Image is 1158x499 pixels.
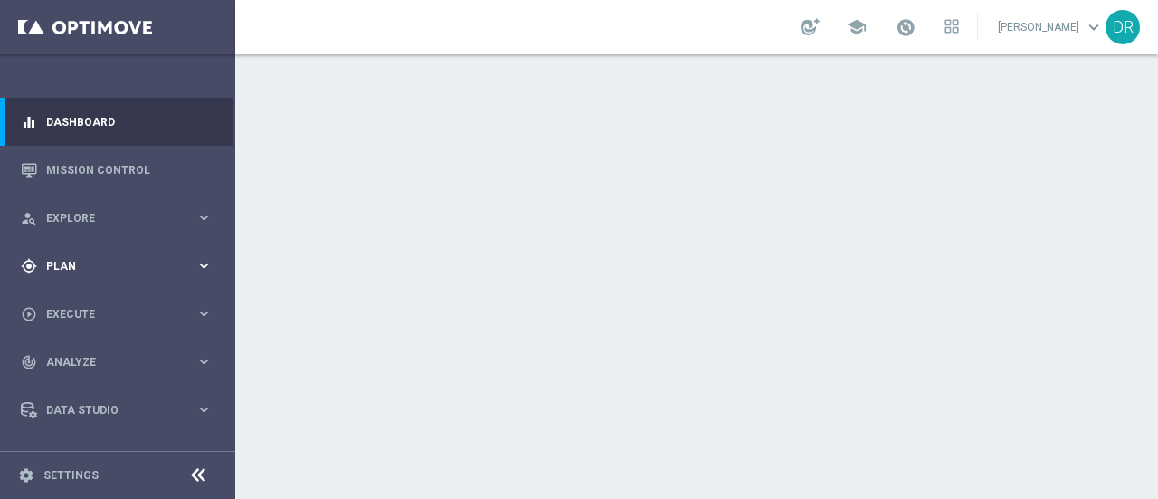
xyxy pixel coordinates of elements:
i: keyboard_arrow_right [195,353,213,370]
i: keyboard_arrow_right [195,305,213,322]
a: Optibot [46,434,189,482]
i: settings [18,467,34,484]
i: gps_fixed [21,258,37,274]
i: play_circle_outline [21,306,37,322]
a: Dashboard [46,98,213,146]
div: Mission Control [21,146,213,194]
button: play_circle_outline Execute keyboard_arrow_right [20,307,214,321]
span: Execute [46,309,195,320]
i: keyboard_arrow_right [195,209,213,226]
button: person_search Explore keyboard_arrow_right [20,211,214,226]
i: track_changes [21,354,37,370]
div: Execute [21,306,195,322]
div: DR [1106,10,1140,44]
span: Data Studio [46,405,195,416]
button: Data Studio keyboard_arrow_right [20,403,214,417]
div: Plan [21,258,195,274]
i: lightbulb [21,450,37,466]
span: Analyze [46,357,195,368]
i: person_search [21,210,37,226]
span: keyboard_arrow_down [1084,17,1104,37]
div: Analyze [21,354,195,370]
button: Mission Control [20,163,214,178]
div: Explore [21,210,195,226]
div: Data Studio [21,402,195,418]
div: Optibot [21,434,213,482]
a: Mission Control [46,146,213,194]
button: equalizer Dashboard [20,115,214,130]
i: keyboard_arrow_right [195,401,213,418]
a: Settings [43,470,99,481]
button: gps_fixed Plan keyboard_arrow_right [20,259,214,273]
span: Explore [46,213,195,224]
button: track_changes Analyze keyboard_arrow_right [20,355,214,369]
div: Dashboard [21,98,213,146]
a: [PERSON_NAME]keyboard_arrow_down [996,14,1106,41]
span: Plan [46,261,195,272]
i: keyboard_arrow_right [195,257,213,274]
span: school [847,17,867,37]
i: equalizer [21,114,37,130]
